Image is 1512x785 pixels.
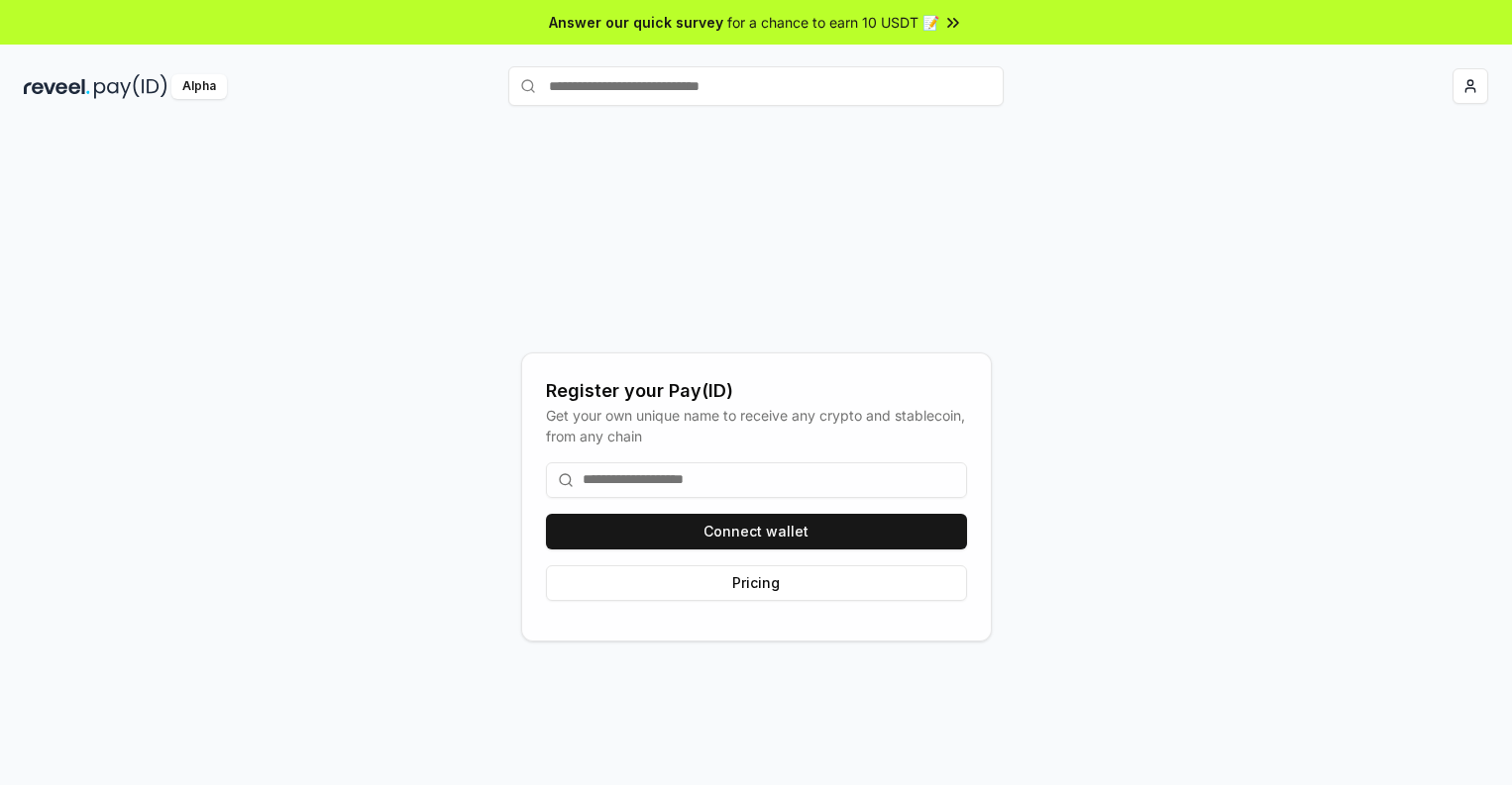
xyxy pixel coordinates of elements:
span: for a chance to earn 10 USDT 📝 [727,12,939,33]
div: Alpha [171,74,227,99]
button: Connect wallet [546,514,967,549]
span: Answer our quick survey [549,12,723,33]
button: Pricing [546,565,967,601]
img: pay_id [94,74,167,99]
div: Get your own unique name to receive any crypto and stablecoin, from any chain [546,405,967,446]
img: reveel_dark [24,74,90,99]
div: Register your Pay(ID) [546,377,967,405]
